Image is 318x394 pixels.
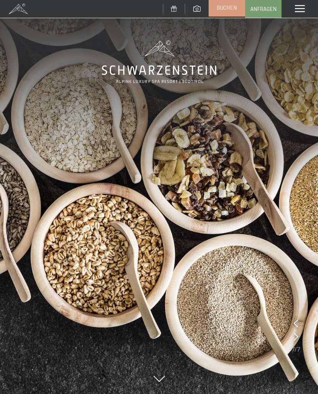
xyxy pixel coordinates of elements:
span: Anfragen [250,5,277,13]
a: Anfragen [245,0,281,17]
span: / [295,345,297,354]
span: 7 [297,345,300,354]
span: 7 [292,345,295,354]
span: Buchen [217,4,237,11]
